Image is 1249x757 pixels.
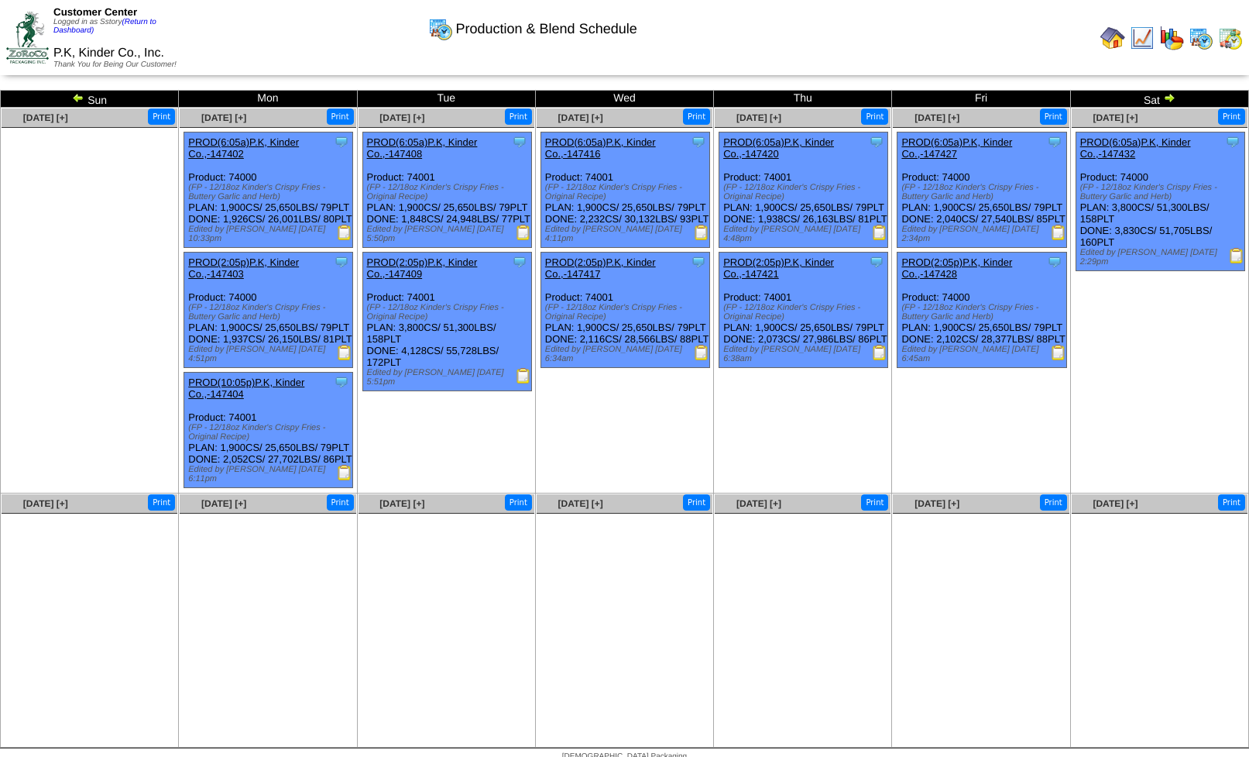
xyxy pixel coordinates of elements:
[201,112,246,123] a: [DATE] [+]
[540,253,709,368] div: Product: 74001 PLAN: 1,900CS / 25,650LBS / 79PLT DONE: 2,116CS / 28,566LBS / 88PLT
[367,225,531,243] div: Edited by [PERSON_NAME] [DATE] 5:50pm
[188,465,352,483] div: Edited by [PERSON_NAME] [DATE] 6:11pm
[683,494,710,511] button: Print
[545,256,656,280] a: PROD(2:05p)P.K, Kinder Co.,-147417
[505,108,532,125] button: Print
[512,254,527,270] img: Tooltip
[334,134,349,150] img: Tooltip
[872,225,887,240] img: Production Report
[188,225,352,243] div: Edited by [PERSON_NAME] [DATE] 10:33pm
[714,91,892,108] td: Thu
[516,368,531,384] img: Production Report
[861,108,888,125] button: Print
[1189,26,1213,50] img: calendarprod.gif
[1080,136,1191,160] a: PROD(6:05a)P.K, Kinder Co.,-147432
[691,134,706,150] img: Tooltip
[872,345,887,360] img: Production Report
[914,498,959,509] span: [DATE] [+]
[53,18,156,35] span: Logged in as Sstory
[184,373,353,488] div: Product: 74001 PLAN: 1,900CS / 25,650LBS / 79PLT DONE: 2,052CS / 27,702LBS / 86PLT
[736,498,781,509] a: [DATE] [+]
[184,132,353,248] div: Product: 74000 PLAN: 1,900CS / 25,650LBS / 79PLT DONE: 1,926CS / 26,001LBS / 80PLT
[545,183,709,201] div: (FP - 12/18oz Kinder's Crispy Fries - Original Recipe)
[558,112,603,123] a: [DATE] [+]
[901,256,1012,280] a: PROD(2:05p)P.K, Kinder Co.,-147428
[535,91,713,108] td: Wed
[367,368,531,387] div: Edited by [PERSON_NAME] [DATE] 5:51pm
[1218,494,1245,511] button: Print
[897,132,1066,248] div: Product: 74000 PLAN: 1,900CS / 25,650LBS / 79PLT DONE: 2,040CS / 27,540LBS / 85PLT
[53,60,177,69] span: Thank You for Being Our Customer!
[1,91,179,108] td: Sun
[188,183,352,201] div: (FP - 12/18oz Kinder's Crispy Fries - Buttery Garlic and Herb)
[23,112,68,123] a: [DATE] [+]
[694,225,709,240] img: Production Report
[23,498,68,509] a: [DATE] [+]
[723,136,834,160] a: PROD(6:05a)P.K, Kinder Co.,-147420
[1080,248,1244,267] div: Edited by [PERSON_NAME] [DATE] 2:29pm
[362,253,531,391] div: Product: 74001 PLAN: 3,800CS / 51,300LBS / 158PLT DONE: 4,128CS / 55,728LBS / 172PLT
[914,112,959,123] a: [DATE] [+]
[179,91,357,108] td: Mon
[545,303,709,322] div: (FP - 12/18oz Kinder's Crispy Fries - Original Recipe)
[1093,498,1137,509] a: [DATE] [+]
[367,303,531,322] div: (FP - 12/18oz Kinder's Crispy Fries - Original Recipe)
[337,465,352,480] img: Production Report
[327,494,354,511] button: Print
[357,91,535,108] td: Tue
[148,494,175,511] button: Print
[1040,108,1067,125] button: Print
[1047,134,1062,150] img: Tooltip
[861,494,888,511] button: Print
[53,6,137,18] span: Customer Center
[1100,26,1125,50] img: home.gif
[184,253,353,368] div: Product: 74000 PLAN: 1,900CS / 25,650LBS / 79PLT DONE: 1,937CS / 26,150LBS / 81PLT
[505,494,532,511] button: Print
[379,112,424,123] a: [DATE] [+]
[1080,183,1244,201] div: (FP - 12/18oz Kinder's Crispy Fries - Buttery Garlic and Herb)
[516,225,531,240] img: Production Report
[512,134,527,150] img: Tooltip
[723,225,887,243] div: Edited by [PERSON_NAME] [DATE] 4:48pm
[1159,26,1184,50] img: graph.gif
[334,374,349,390] img: Tooltip
[188,345,352,363] div: Edited by [PERSON_NAME] [DATE] 4:51pm
[691,254,706,270] img: Tooltip
[901,136,1012,160] a: PROD(6:05a)P.K, Kinder Co.,-147427
[1047,254,1062,270] img: Tooltip
[379,498,424,509] a: [DATE] [+]
[736,112,781,123] a: [DATE] [+]
[362,132,531,248] div: Product: 74001 PLAN: 1,900CS / 25,650LBS / 79PLT DONE: 1,848CS / 24,948LBS / 77PLT
[892,91,1070,108] td: Fri
[367,183,531,201] div: (FP - 12/18oz Kinder's Crispy Fries - Original Recipe)
[719,132,888,248] div: Product: 74001 PLAN: 1,900CS / 25,650LBS / 79PLT DONE: 1,938CS / 26,163LBS / 81PLT
[201,498,246,509] a: [DATE] [+]
[188,423,352,442] div: (FP - 12/18oz Kinder's Crispy Fries - Original Recipe)
[188,256,299,280] a: PROD(2:05p)P.K, Kinder Co.,-147403
[53,46,164,60] span: P.K, Kinder Co., Inc.
[901,225,1065,243] div: Edited by [PERSON_NAME] [DATE] 2:34pm
[1218,108,1245,125] button: Print
[327,108,354,125] button: Print
[188,303,352,322] div: (FP - 12/18oz Kinder's Crispy Fries - Buttery Garlic and Herb)
[1070,91,1248,108] td: Sat
[558,498,603,509] span: [DATE] [+]
[188,136,299,160] a: PROD(6:05a)P.K, Kinder Co.,-147402
[683,108,710,125] button: Print
[694,345,709,360] img: Production Report
[1040,494,1067,511] button: Print
[337,225,352,240] img: Production Report
[901,183,1065,201] div: (FP - 12/18oz Kinder's Crispy Fries - Buttery Garlic and Herb)
[1093,112,1137,123] span: [DATE] [+]
[723,303,887,322] div: (FP - 12/18oz Kinder's Crispy Fries - Original Recipe)
[428,16,453,41] img: calendarprod.gif
[869,254,884,270] img: Tooltip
